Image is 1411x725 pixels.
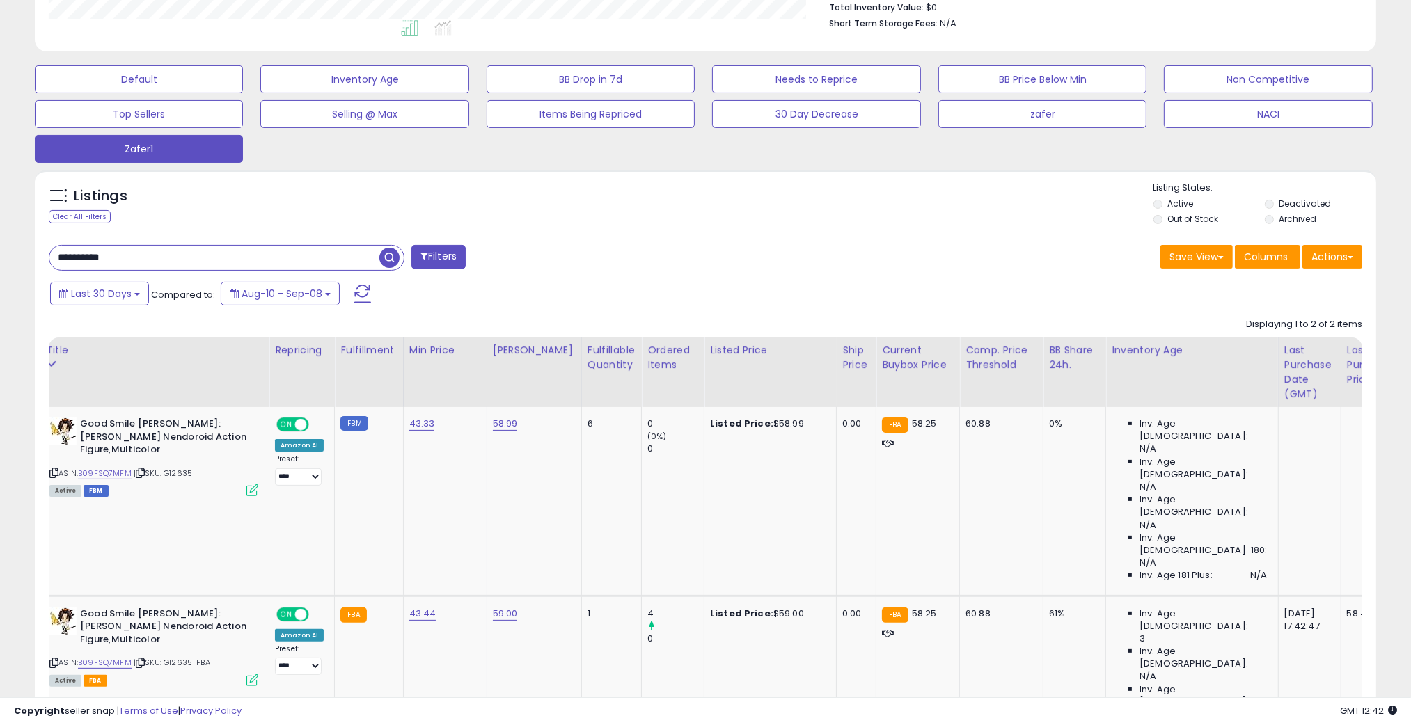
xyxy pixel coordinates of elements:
b: Good Smile [PERSON_NAME]: [PERSON_NAME] Nendoroid Action Figure,Multicolor [80,417,249,460]
div: 0 [647,417,704,430]
div: 0.00 [842,607,865,620]
span: Inv. Age [DEMOGRAPHIC_DATA]: [1140,645,1267,670]
span: OFF [307,608,329,620]
span: 2025-10-10 12:42 GMT [1340,704,1397,717]
span: All listings currently available for purchase on Amazon [49,485,81,497]
b: Short Term Storage Fees: [829,17,938,29]
button: Top Sellers [35,100,243,128]
button: Last 30 Days [50,282,149,305]
label: Active [1168,198,1194,209]
button: 30 Day Decrease [712,100,920,128]
div: 58.40 [1347,607,1393,620]
div: Ship Price [842,343,870,372]
small: FBM [340,416,368,431]
span: FBM [84,485,109,497]
div: [PERSON_NAME] [493,343,576,358]
div: Last Purchase Date (GMT) [1284,343,1335,401]
b: Listed Price: [710,607,773,620]
b: Listed Price: [710,417,773,430]
button: Save View [1160,245,1233,269]
div: 60.88 [965,607,1032,620]
span: Inv. Age [DEMOGRAPHIC_DATA]-180: [1140,532,1267,557]
span: 58.25 [912,417,937,430]
div: ASIN: [49,607,258,685]
span: Inv. Age [DEMOGRAPHIC_DATA]: [1140,493,1267,518]
a: Terms of Use [119,704,178,717]
button: Aug-10 - Sep-08 [221,282,340,305]
div: 61% [1049,607,1095,620]
b: Good Smile [PERSON_NAME]: [PERSON_NAME] Nendoroid Action Figure,Multicolor [80,607,249,650]
div: 0% [1049,417,1095,430]
span: ON [278,608,295,620]
span: Compared to: [151,288,215,301]
button: Default [35,65,243,93]
button: NACI [1164,100,1372,128]
span: Inv. Age [DEMOGRAPHIC_DATA]: [1140,417,1267,443]
div: Ordered Items [647,343,698,372]
span: Columns [1244,250,1288,264]
div: Listed Price [710,343,830,358]
button: Zafer1 [35,135,243,163]
button: zafer [938,100,1146,128]
div: Title [46,343,263,358]
label: Deactivated [1279,198,1331,209]
a: B09FSQ7MFM [78,468,132,479]
button: Needs to Reprice [712,65,920,93]
div: Displaying 1 to 2 of 2 items [1246,318,1362,331]
img: 414vqwWhMPL._SL40_.jpg [49,607,77,635]
div: 6 [588,417,631,430]
button: Items Being Repriced [487,100,695,128]
button: Actions [1302,245,1362,269]
div: Inventory Age [1112,343,1272,358]
div: Clear All Filters [49,210,111,223]
span: N/A [1140,670,1156,683]
div: Current Buybox Price [882,343,954,372]
small: (0%) [647,431,667,442]
a: Privacy Policy [180,704,242,717]
span: FBA [84,675,107,687]
strong: Copyright [14,704,65,717]
div: $58.99 [710,417,826,430]
span: Last 30 Days [71,287,132,301]
div: 0 [647,443,704,455]
span: N/A [1140,443,1156,455]
span: N/A [1140,481,1156,493]
span: N/A [1250,569,1267,582]
span: OFF [307,419,329,431]
div: Preset: [275,454,324,486]
div: Amazon AI [275,439,324,452]
span: ON [278,419,295,431]
div: Comp. Price Threshold [965,343,1037,372]
div: 4 [647,607,704,620]
span: Inv. Age [DEMOGRAPHIC_DATA]: [1140,607,1267,632]
div: ASIN: [49,417,258,495]
a: 43.44 [409,607,436,621]
small: FBA [882,607,908,623]
p: Listing States: [1153,182,1376,195]
small: FBA [340,607,366,623]
div: Min Price [409,343,481,358]
span: | SKU: G12635-FBA [134,657,210,668]
a: 59.00 [493,607,518,621]
span: N/A [1140,519,1156,532]
button: Selling @ Max [260,100,468,128]
img: 414vqwWhMPL._SL40_.jpg [49,417,77,445]
button: Filters [411,245,466,269]
span: 58.25 [912,607,937,620]
div: Repricing [275,343,329,358]
div: Fulfillable Quantity [588,343,636,372]
a: 58.99 [493,417,518,431]
div: BB Share 24h. [1049,343,1100,372]
span: Inv. Age [DEMOGRAPHIC_DATA]: [1140,456,1267,481]
div: seller snap | | [14,705,242,718]
a: 43.33 [409,417,435,431]
div: Preset: [275,644,324,676]
h5: Listings [74,186,127,206]
span: N/A [1140,557,1156,569]
label: Archived [1279,213,1316,225]
div: Fulfillment [340,343,397,358]
div: [DATE] 17:42:47 [1284,607,1330,632]
div: 1 [588,607,631,620]
span: 3 [1140,632,1145,645]
button: BB Price Below Min [938,65,1146,93]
